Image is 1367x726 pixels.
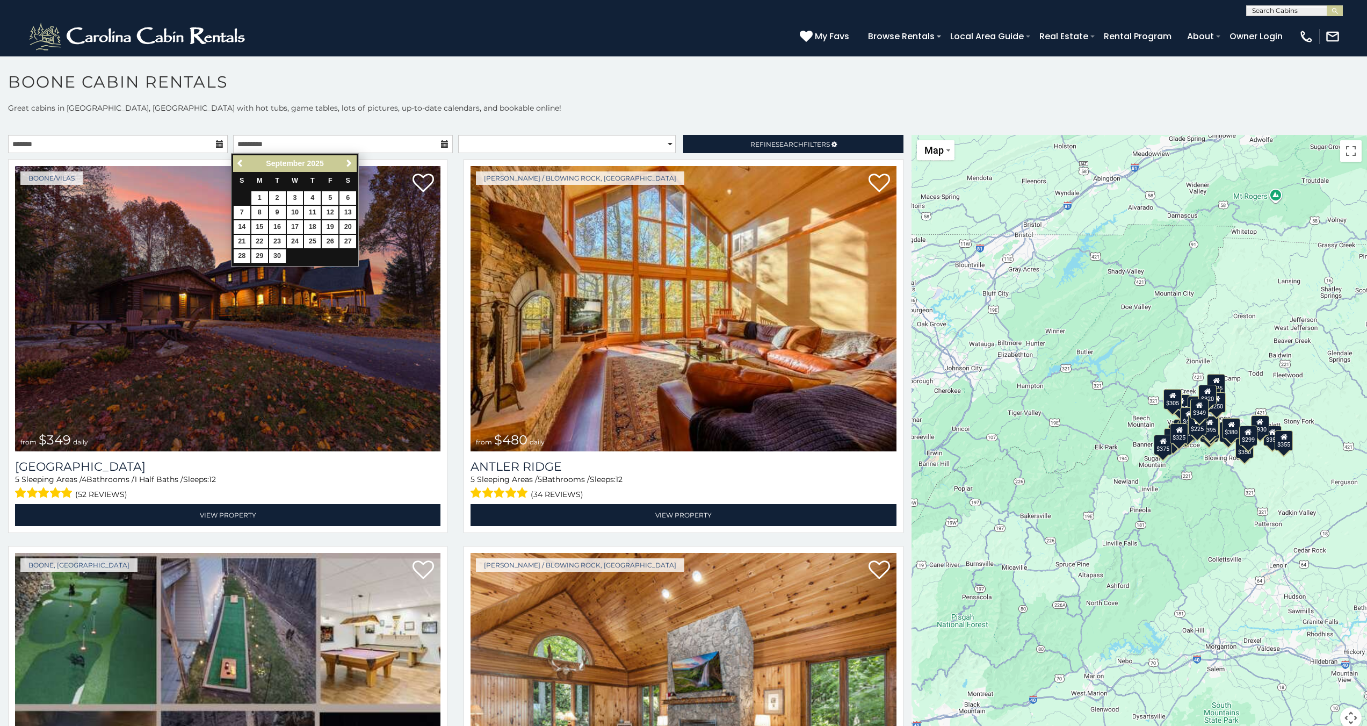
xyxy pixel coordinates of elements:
[15,459,440,474] h3: Diamond Creek Lodge
[476,171,684,185] a: [PERSON_NAME] / Blowing Rock, [GEOGRAPHIC_DATA]
[134,475,183,484] span: 1 Half Baths /
[471,166,896,451] img: Antler Ridge
[1198,384,1217,405] div: $320
[869,172,890,195] a: Add to favorites
[15,166,440,451] img: Diamond Creek Lodge
[1200,415,1219,436] div: $395
[234,235,250,248] a: 21
[322,191,338,205] a: 5
[251,206,268,219] a: 8
[683,135,903,153] a: RefineSearchFilters
[275,177,279,184] span: Tuesday
[1263,425,1282,445] div: $355
[1188,396,1206,416] div: $565
[304,191,321,205] a: 4
[1202,418,1220,439] div: $675
[869,559,890,582] a: Add to favorites
[800,30,852,44] a: My Favs
[304,235,321,248] a: 25
[234,220,250,234] a: 14
[471,166,896,451] a: Antler Ridge from $480 daily
[15,474,440,501] div: Sleeping Areas / Bathrooms / Sleeps:
[531,487,583,501] span: (34 reviews)
[15,459,440,474] a: [GEOGRAPHIC_DATA]
[471,459,896,474] a: Antler Ridge
[269,249,286,263] a: 30
[287,206,303,219] a: 10
[322,235,338,248] a: 26
[234,157,248,170] a: Previous
[346,177,350,184] span: Saturday
[924,145,944,156] span: Map
[413,559,434,582] a: Add to favorites
[251,191,268,205] a: 1
[1190,399,1209,419] div: $349
[1275,430,1293,450] div: $355
[39,432,71,448] span: $349
[1219,421,1238,442] div: $695
[530,438,545,446] span: daily
[339,235,356,248] a: 27
[269,206,286,219] a: 9
[82,475,86,484] span: 4
[20,171,83,185] a: Boone/Vilas
[494,432,527,448] span: $480
[287,191,303,205] a: 3
[917,140,954,160] button: Change map style
[1164,428,1182,449] div: $330
[476,558,684,572] a: [PERSON_NAME] / Blowing Rock, [GEOGRAPHIC_DATA]
[20,558,138,572] a: Boone, [GEOGRAPHIC_DATA]
[304,206,321,219] a: 11
[1188,415,1206,435] div: $225
[322,220,338,234] a: 19
[1154,435,1172,455] div: $375
[1170,423,1188,443] div: $325
[304,220,321,234] a: 18
[1199,421,1218,442] div: $315
[345,159,353,168] span: Next
[1251,415,1269,435] div: $930
[234,206,250,219] a: 7
[292,177,298,184] span: Wednesday
[339,191,356,205] a: 6
[73,438,88,446] span: daily
[266,159,305,168] span: September
[322,206,338,219] a: 12
[328,177,332,184] span: Friday
[413,172,434,195] a: Add to favorites
[307,159,324,168] span: 2025
[1182,27,1219,46] a: About
[1235,437,1254,458] div: $350
[236,159,245,168] span: Previous
[1207,392,1226,413] div: $250
[1299,29,1314,44] img: phone-regular-white.png
[476,438,492,446] span: from
[471,475,475,484] span: 5
[27,20,250,53] img: White-1-2.png
[234,249,250,263] a: 28
[287,235,303,248] a: 24
[269,191,286,205] a: 2
[287,220,303,234] a: 17
[269,235,286,248] a: 23
[471,504,896,526] a: View Property
[616,475,623,484] span: 12
[538,475,542,484] span: 5
[251,235,268,248] a: 22
[15,475,19,484] span: 5
[15,166,440,451] a: Diamond Creek Lodge from $349 daily
[1034,27,1094,46] a: Real Estate
[269,220,286,234] a: 16
[1098,27,1177,46] a: Rental Program
[251,249,268,263] a: 29
[750,140,830,148] span: Refine Filters
[1163,389,1182,409] div: $305
[310,177,315,184] span: Thursday
[339,220,356,234] a: 20
[1325,29,1340,44] img: mail-regular-white.png
[863,27,940,46] a: Browse Rentals
[1340,140,1362,162] button: Toggle fullscreen view
[471,474,896,501] div: Sleeping Areas / Bathrooms / Sleeps:
[1207,373,1225,394] div: $525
